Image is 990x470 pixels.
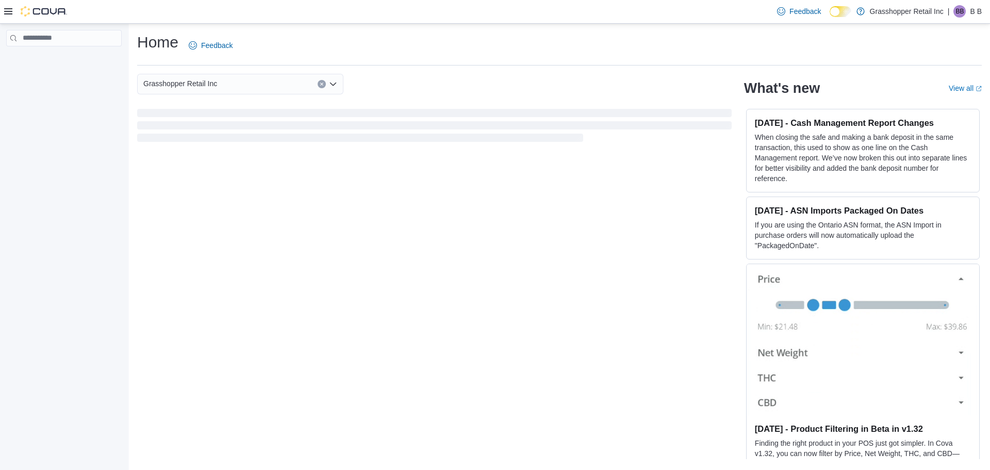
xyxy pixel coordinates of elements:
[949,84,982,92] a: View allExternal link
[953,5,966,18] div: B B
[755,205,971,216] h3: [DATE] - ASN Imports Packaged On Dates
[970,5,982,18] p: B B
[21,6,67,17] img: Cova
[773,1,825,22] a: Feedback
[744,80,820,96] h2: What's new
[143,77,217,90] span: Grasshopper Retail Inc
[948,5,950,18] p: |
[318,80,326,88] button: Clear input
[185,35,237,56] a: Feedback
[329,80,337,88] button: Open list of options
[137,32,178,53] h1: Home
[870,5,944,18] p: Grasshopper Retail Inc
[789,6,821,17] span: Feedback
[755,132,971,184] p: When closing the safe and making a bank deposit in the same transaction, this used to show as one...
[830,17,830,18] span: Dark Mode
[201,40,233,51] span: Feedback
[6,48,122,73] nav: Complex example
[755,424,971,434] h3: [DATE] - Product Filtering in Beta in v1.32
[976,86,982,92] svg: External link
[830,6,851,17] input: Dark Mode
[955,5,964,18] span: BB
[755,118,971,128] h3: [DATE] - Cash Management Report Changes
[755,220,971,251] p: If you are using the Ontario ASN format, the ASN Import in purchase orders will now automatically...
[137,111,732,144] span: Loading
